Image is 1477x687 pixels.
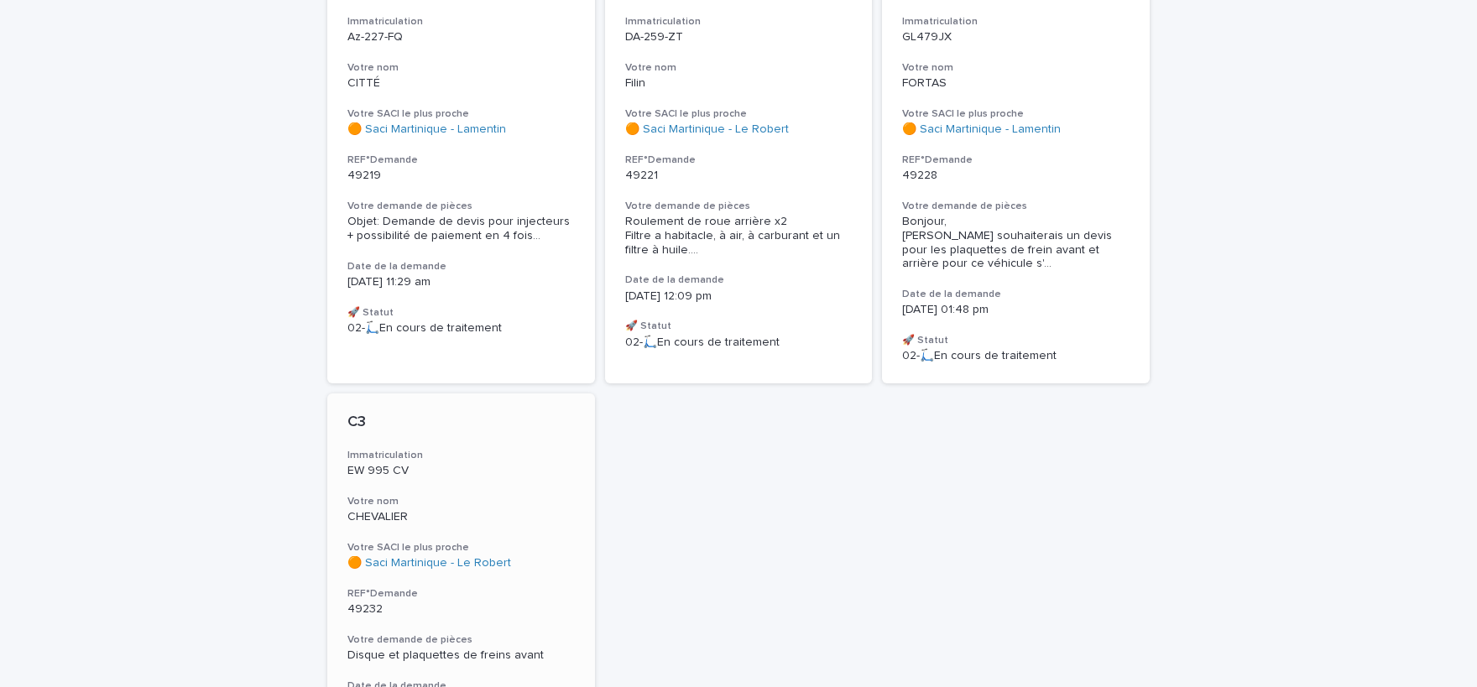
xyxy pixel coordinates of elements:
[625,215,853,257] span: Roulement de roue arrière x2 Filtre a habitacle, à air, à carburant et un filtre à huile. ...
[902,200,1130,213] h3: Votre demande de pièces
[347,495,575,508] h3: Votre nom
[347,449,575,462] h3: Immatriculation
[625,122,789,137] a: 🟠 Saci Martinique - Le Robert
[347,122,506,137] a: 🟠 Saci Martinique - Lamentin
[347,15,575,29] h3: Immatriculation
[902,30,1130,44] p: GL479JX
[625,289,853,304] p: [DATE] 12:09 pm
[625,200,853,213] h3: Votre demande de pièces
[625,154,853,167] h3: REF°Demande
[347,602,575,617] p: 49232
[347,321,575,336] p: 02-🛴En cours de traitement
[347,215,575,243] span: Objet: Demande de devis pour injecteurs + possibilité de paiement en 4 fois ...
[902,215,1130,271] span: Bonjour, [PERSON_NAME] souhaiterais un devis pour les plaquettes de frein avant et arrière pour c...
[902,154,1130,167] h3: REF°Demande
[347,215,575,243] div: Objet: Demande de devis pour injecteurs + possibilité de paiement en 4 fois Bonjour, Je me permet...
[625,273,853,287] h3: Date de la demande
[625,107,853,121] h3: Votre SACI le plus proche
[902,288,1130,301] h3: Date de la demande
[347,200,575,213] h3: Votre demande de pièces
[347,76,575,91] p: CITTÉ
[902,169,1130,183] p: 49228
[347,510,575,524] p: CHEVALIER
[625,215,853,257] div: Roulement de roue arrière x2 Filtre a habitacle, à air, à carburant et un filtre à huile. De l'hu...
[625,169,853,183] p: 49221
[347,464,575,478] p: EW 995 CV
[902,122,1061,137] a: 🟠 Saci Martinique - Lamentin
[347,275,575,289] p: [DATE] 11:29 am
[347,169,575,183] p: 49219
[902,76,1130,91] p: FORTAS
[625,30,853,44] p: DA-259-ZT
[902,215,1130,271] div: Bonjour, Je souhaiterais un devis pour les plaquettes de frein avant et arrière pour ce véhicule ...
[347,414,575,432] p: C3
[347,30,575,44] p: Az-227-FQ
[347,306,575,320] h3: 🚀 Statut
[347,154,575,167] h3: REF°Demande
[347,541,575,554] h3: Votre SACI le plus proche
[902,334,1130,347] h3: 🚀 Statut
[347,107,575,121] h3: Votre SACI le plus proche
[625,320,853,333] h3: 🚀 Statut
[625,61,853,75] h3: Votre nom
[625,15,853,29] h3: Immatriculation
[347,556,511,570] a: 🟠 Saci Martinique - Le Robert
[347,61,575,75] h3: Votre nom
[347,587,575,601] h3: REF°Demande
[902,15,1130,29] h3: Immatriculation
[902,61,1130,75] h3: Votre nom
[625,76,853,91] p: Filin
[625,336,853,350] p: 02-🛴En cours de traitement
[902,303,1130,317] p: [DATE] 01:48 pm
[347,649,544,661] span: Disque et plaquettes de freins avant
[902,349,1130,363] p: 02-🛴En cours de traitement
[347,260,575,273] h3: Date de la demande
[902,107,1130,121] h3: Votre SACI le plus proche
[347,633,575,647] h3: Votre demande de pièces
